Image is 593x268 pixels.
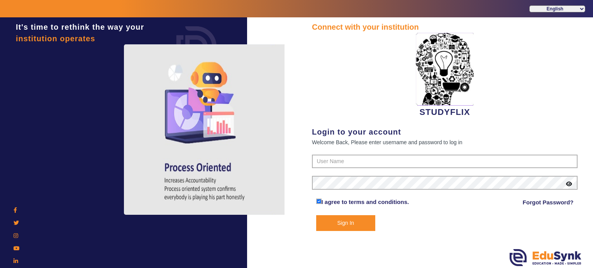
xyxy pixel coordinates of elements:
[16,34,95,43] span: institution operates
[312,126,578,138] div: Login to your account
[16,23,144,31] span: It's time to rethink the way your
[510,249,581,266] img: edusynk.png
[523,198,574,207] a: Forgot Password?
[168,17,225,75] img: login.png
[316,215,376,231] button: Sign In
[416,33,474,106] img: 2da83ddf-6089-4dce-a9e2-416746467bdd
[124,44,286,215] img: login4.png
[312,155,578,169] input: User Name
[312,33,578,118] div: STUDYFLIX
[312,21,578,33] div: Connect with your institution
[322,199,409,205] a: I agree to terms and conditions.
[312,138,578,147] div: Welcome Back, Please enter username and password to log in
